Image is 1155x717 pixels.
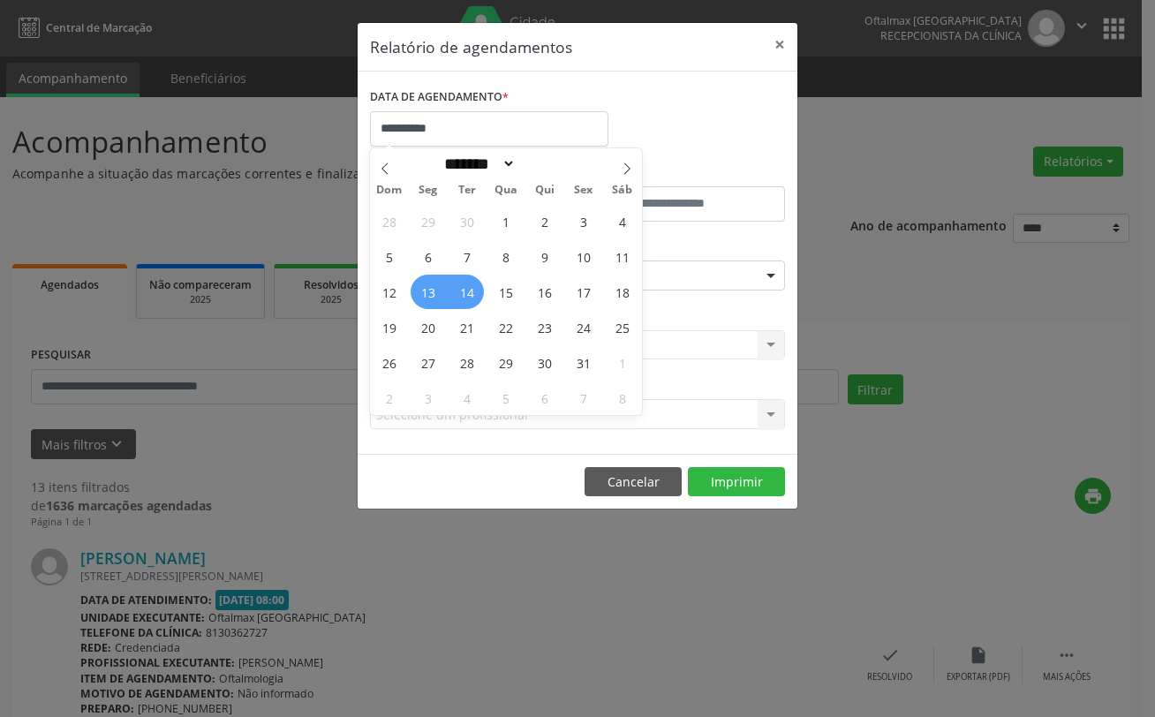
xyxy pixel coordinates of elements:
[566,204,600,238] span: Outubro 3, 2025
[527,275,562,309] span: Outubro 16, 2025
[372,345,406,380] span: Outubro 26, 2025
[448,185,487,196] span: Ter
[372,381,406,415] span: Novembro 2, 2025
[372,204,406,238] span: Setembro 28, 2025
[488,381,523,415] span: Novembro 5, 2025
[527,204,562,238] span: Outubro 2, 2025
[411,239,445,274] span: Outubro 6, 2025
[372,310,406,344] span: Outubro 19, 2025
[566,275,600,309] span: Outubro 17, 2025
[449,239,484,274] span: Outubro 7, 2025
[449,381,484,415] span: Novembro 4, 2025
[516,155,574,173] input: Year
[585,467,682,497] button: Cancelar
[411,381,445,415] span: Novembro 3, 2025
[370,84,509,111] label: DATA DE AGENDAMENTO
[438,155,516,173] select: Month
[605,345,639,380] span: Novembro 1, 2025
[487,185,525,196] span: Qua
[762,23,797,66] button: Close
[449,275,484,309] span: Outubro 14, 2025
[566,381,600,415] span: Novembro 7, 2025
[605,310,639,344] span: Outubro 25, 2025
[449,204,484,238] span: Setembro 30, 2025
[566,310,600,344] span: Outubro 24, 2025
[411,310,445,344] span: Outubro 20, 2025
[603,185,642,196] span: Sáb
[527,345,562,380] span: Outubro 30, 2025
[688,467,785,497] button: Imprimir
[527,239,562,274] span: Outubro 9, 2025
[525,185,564,196] span: Qui
[370,185,409,196] span: Dom
[605,239,639,274] span: Outubro 11, 2025
[605,381,639,415] span: Novembro 8, 2025
[488,204,523,238] span: Outubro 1, 2025
[582,159,785,186] label: ATÉ
[449,310,484,344] span: Outubro 21, 2025
[372,239,406,274] span: Outubro 5, 2025
[411,345,445,380] span: Outubro 27, 2025
[488,239,523,274] span: Outubro 8, 2025
[488,275,523,309] span: Outubro 15, 2025
[564,185,603,196] span: Sex
[527,381,562,415] span: Novembro 6, 2025
[411,275,445,309] span: Outubro 13, 2025
[372,275,406,309] span: Outubro 12, 2025
[449,345,484,380] span: Outubro 28, 2025
[488,345,523,380] span: Outubro 29, 2025
[409,185,448,196] span: Seg
[411,204,445,238] span: Setembro 29, 2025
[605,204,639,238] span: Outubro 4, 2025
[566,239,600,274] span: Outubro 10, 2025
[527,310,562,344] span: Outubro 23, 2025
[566,345,600,380] span: Outubro 31, 2025
[370,35,572,58] h5: Relatório de agendamentos
[605,275,639,309] span: Outubro 18, 2025
[488,310,523,344] span: Outubro 22, 2025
